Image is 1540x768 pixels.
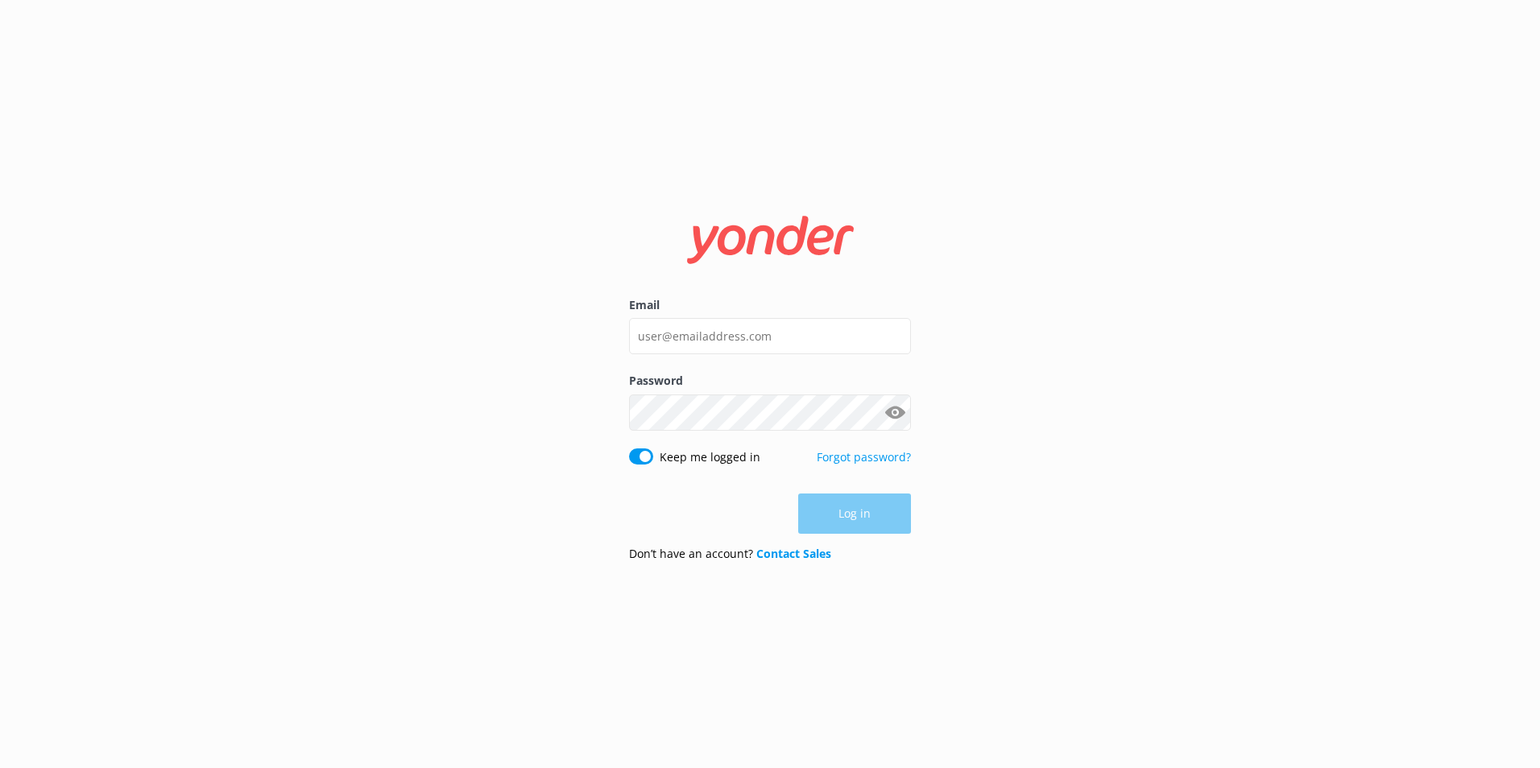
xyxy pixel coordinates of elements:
[629,318,911,354] input: user@emailaddress.com
[629,545,831,563] p: Don’t have an account?
[817,449,911,465] a: Forgot password?
[756,546,831,561] a: Contact Sales
[660,448,760,466] label: Keep me logged in
[629,372,911,390] label: Password
[879,396,911,428] button: Show password
[629,296,911,314] label: Email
